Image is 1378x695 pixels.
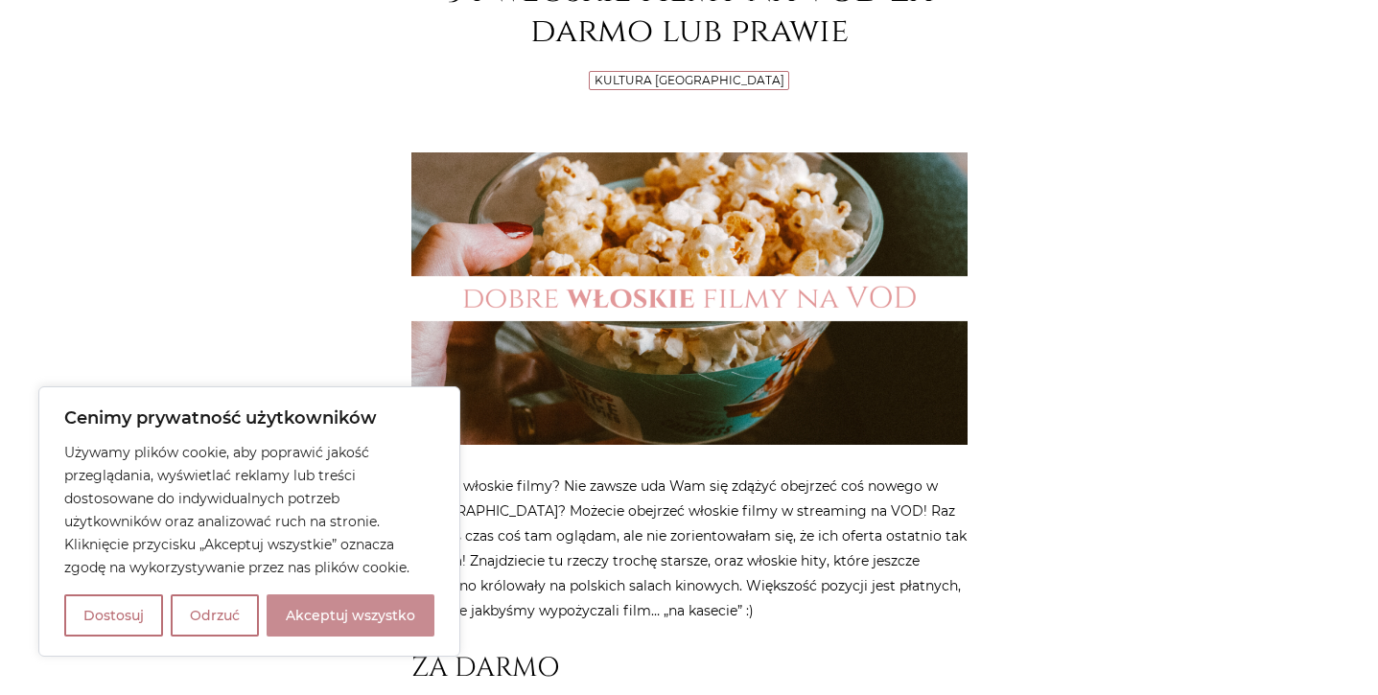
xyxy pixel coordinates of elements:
p: Lubicie włoskie filmy? Nie zawsze uda Wam się zdążyć obejrzeć coś nowego w [GEOGRAPHIC_DATA]? Moż... [411,474,968,623]
button: Dostosuj [64,594,163,637]
h2: ZA DARMO [411,652,968,684]
button: Akceptuj wszystko [267,594,434,637]
a: Kultura [GEOGRAPHIC_DATA] [595,73,784,87]
p: Używamy plików cookie, aby poprawić jakość przeglądania, wyświetlać reklamy lub treści dostosowan... [64,441,434,579]
p: Cenimy prywatność użytkowników [64,406,434,429]
button: Odrzuć [171,594,259,637]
